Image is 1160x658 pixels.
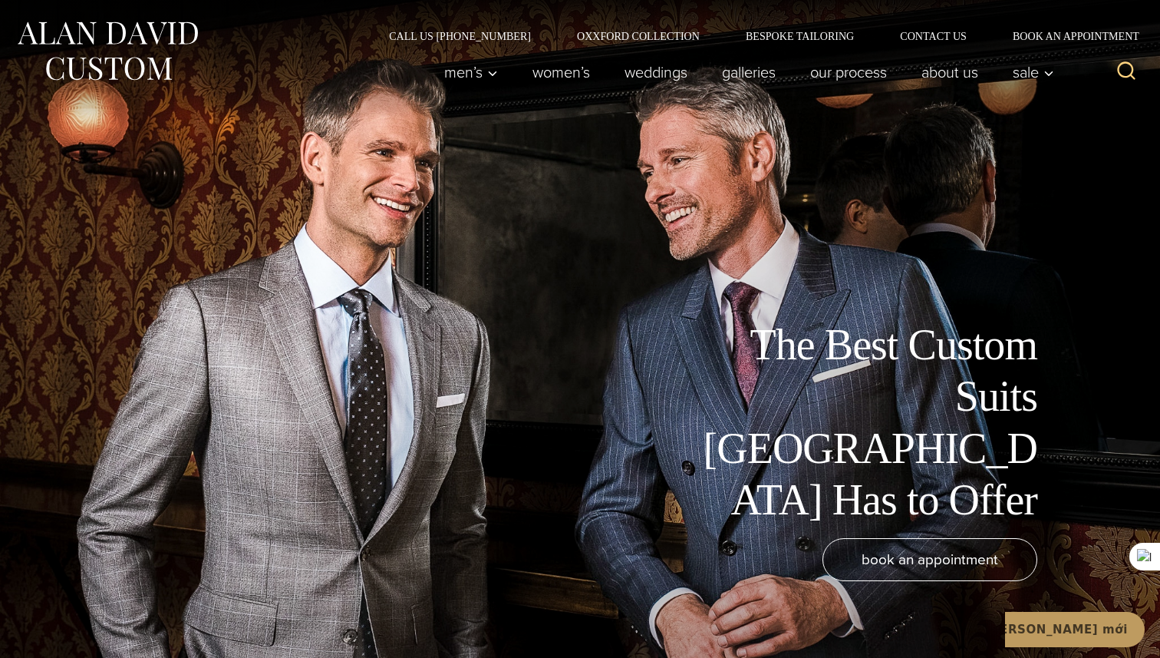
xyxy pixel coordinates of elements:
a: weddings [608,57,705,88]
span: book an appointment [862,548,998,570]
a: Call Us [PHONE_NUMBER] [366,31,554,41]
h1: The Best Custom Suits [GEOGRAPHIC_DATA] Has to Offer [692,319,1037,526]
nav: Secondary Navigation [366,31,1145,41]
a: Galleries [705,57,793,88]
a: book an appointment [822,538,1037,581]
button: Men’s sub menu toggle [427,57,516,88]
a: About Us [905,57,996,88]
a: Our Process [793,57,905,88]
button: Sale sub menu toggle [996,57,1063,88]
img: Alan David Custom [15,17,199,85]
a: Women’s [516,57,608,88]
a: Book an Appointment [990,31,1145,41]
button: View Search Form [1108,54,1145,91]
a: Contact Us [877,31,990,41]
iframe: To enrich screen reader interactions, please activate Accessibility in Grammarly extension settings [1005,612,1145,650]
nav: Primary Navigation [427,57,1063,88]
a: Bespoke Tailoring [723,31,877,41]
a: Oxxford Collection [554,31,723,41]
